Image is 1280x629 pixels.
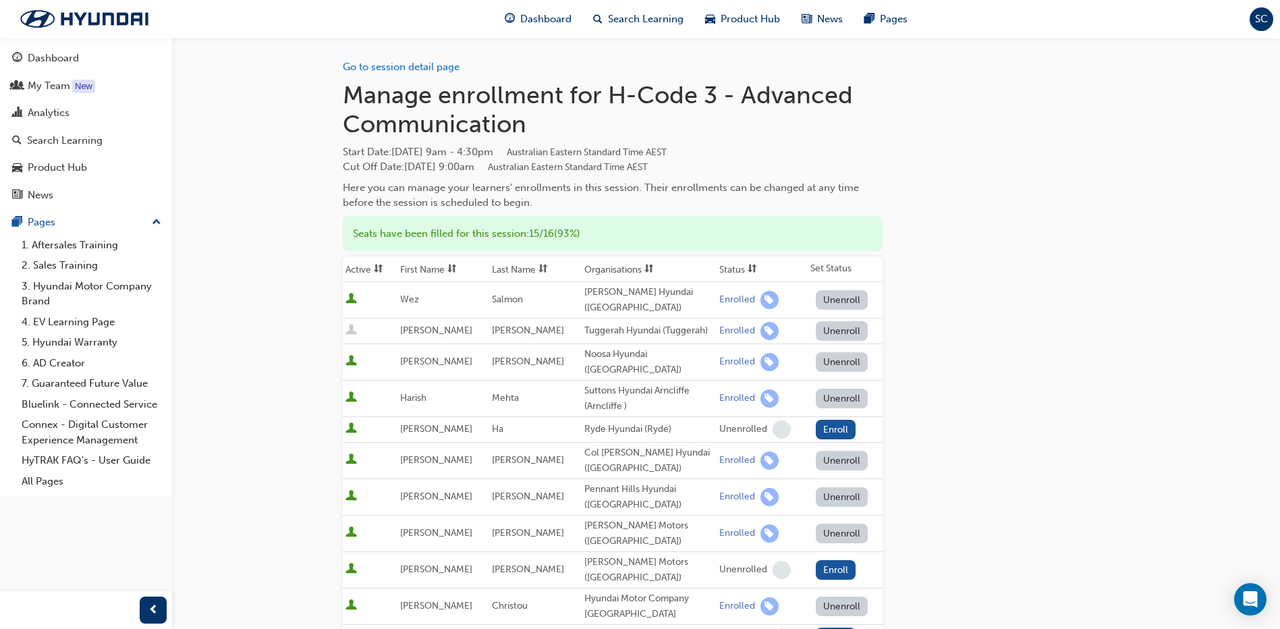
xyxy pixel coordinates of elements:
div: Pennant Hills Hyundai ([GEOGRAPHIC_DATA]) [584,482,714,512]
th: Toggle SortBy [717,256,808,282]
div: Dashboard [28,51,79,66]
div: Enrolled [719,392,755,405]
span: Ha [492,423,503,435]
div: Enrolled [719,294,755,306]
span: guage-icon [505,11,515,28]
img: Trak [7,5,162,33]
span: search-icon [12,135,22,147]
th: Toggle SortBy [397,256,489,282]
span: car-icon [12,162,22,174]
a: Bluelink - Connected Service [16,394,167,415]
span: pages-icon [12,217,22,229]
div: Enrolled [719,600,755,613]
div: Product Hub [28,160,87,175]
div: Enrolled [719,454,755,467]
span: car-icon [705,11,715,28]
span: User is active [345,391,357,405]
span: guage-icon [12,53,22,65]
span: learningRecordVerb_ENROLL-icon [760,322,779,340]
a: Dashboard [5,46,167,71]
span: sorting-icon [538,264,548,275]
span: [PERSON_NAME] [400,325,472,336]
span: Start Date : [343,144,883,160]
button: Unenroll [816,321,868,341]
span: [PERSON_NAME] [492,356,564,367]
div: Enrolled [719,491,755,503]
span: User is active [345,599,357,613]
span: learningRecordVerb_ENROLL-icon [760,353,779,371]
a: HyTRAK FAQ's - User Guide [16,450,167,471]
button: Unenroll [816,290,868,310]
div: My Team [28,78,70,94]
div: News [28,188,53,203]
a: guage-iconDashboard [494,5,582,33]
span: sorting-icon [374,264,383,275]
div: [PERSON_NAME] Hyundai ([GEOGRAPHIC_DATA]) [584,285,714,315]
h1: Manage enrollment for H-Code 3 - Advanced Communication [343,80,883,139]
span: Cut Off Date : [DATE] 9:00am [343,161,648,173]
div: Col [PERSON_NAME] Hyundai ([GEOGRAPHIC_DATA]) [584,445,714,476]
span: Salmon [492,294,523,305]
th: Set Status [808,256,883,282]
a: car-iconProduct Hub [694,5,791,33]
span: [PERSON_NAME] [400,527,472,539]
span: [PERSON_NAME] [400,491,472,502]
div: Open Intercom Messenger [1234,583,1267,616]
span: [PERSON_NAME] [400,600,472,611]
a: Search Learning [5,128,167,153]
span: Mehta [492,392,519,404]
div: Noosa Hyundai ([GEOGRAPHIC_DATA]) [584,347,714,377]
a: pages-iconPages [854,5,918,33]
th: Toggle SortBy [582,256,717,282]
div: Hyundai Motor Company [GEOGRAPHIC_DATA] [584,591,714,622]
div: Unenrolled [719,564,767,576]
span: learningRecordVerb_ENROLL-icon [760,291,779,309]
span: Christou [492,600,528,611]
div: Enrolled [719,325,755,337]
span: Australian Eastern Standard Time AEST [507,146,667,158]
a: 5. Hyundai Warranty [16,332,167,353]
span: learningRecordVerb_NONE-icon [773,420,791,439]
span: news-icon [802,11,812,28]
span: pages-icon [864,11,874,28]
a: 1. Aftersales Training [16,235,167,256]
div: Enrolled [719,356,755,368]
span: News [817,11,843,27]
span: User is inactive [345,324,357,337]
span: [PERSON_NAME] [492,454,564,466]
span: User is active [345,490,357,503]
span: User is active [345,563,357,576]
a: My Team [5,74,167,99]
th: Toggle SortBy [343,256,397,282]
span: User is active [345,293,357,306]
div: [PERSON_NAME] Motors ([GEOGRAPHIC_DATA]) [584,555,714,585]
span: [PERSON_NAME] [492,491,564,502]
a: All Pages [16,471,167,492]
button: Pages [5,210,167,235]
a: 7. Guaranteed Future Value [16,373,167,394]
a: Analytics [5,101,167,126]
span: Pages [880,11,908,27]
span: User is active [345,454,357,467]
div: Here you can manage your learners' enrollments in this session. Their enrollments can be changed ... [343,180,883,211]
span: sorting-icon [644,264,654,275]
button: Unenroll [816,451,868,470]
span: [PERSON_NAME] [492,325,564,336]
span: User is active [345,526,357,540]
div: Suttons Hyundai Arncliffe (Arncliffe ) [584,383,714,414]
button: Unenroll [816,597,868,616]
a: news-iconNews [791,5,854,33]
div: Tooltip anchor [72,80,95,93]
span: Product Hub [721,11,780,27]
span: sorting-icon [748,264,757,275]
span: news-icon [12,190,22,202]
a: 6. AD Creator [16,353,167,374]
button: Enroll [816,560,856,580]
span: [PERSON_NAME] [400,356,472,367]
span: Search Learning [608,11,684,27]
button: Unenroll [816,487,868,507]
a: 4. EV Learning Page [16,312,167,333]
span: people-icon [12,80,22,92]
span: [PERSON_NAME] [400,564,472,575]
a: 2. Sales Training [16,255,167,276]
